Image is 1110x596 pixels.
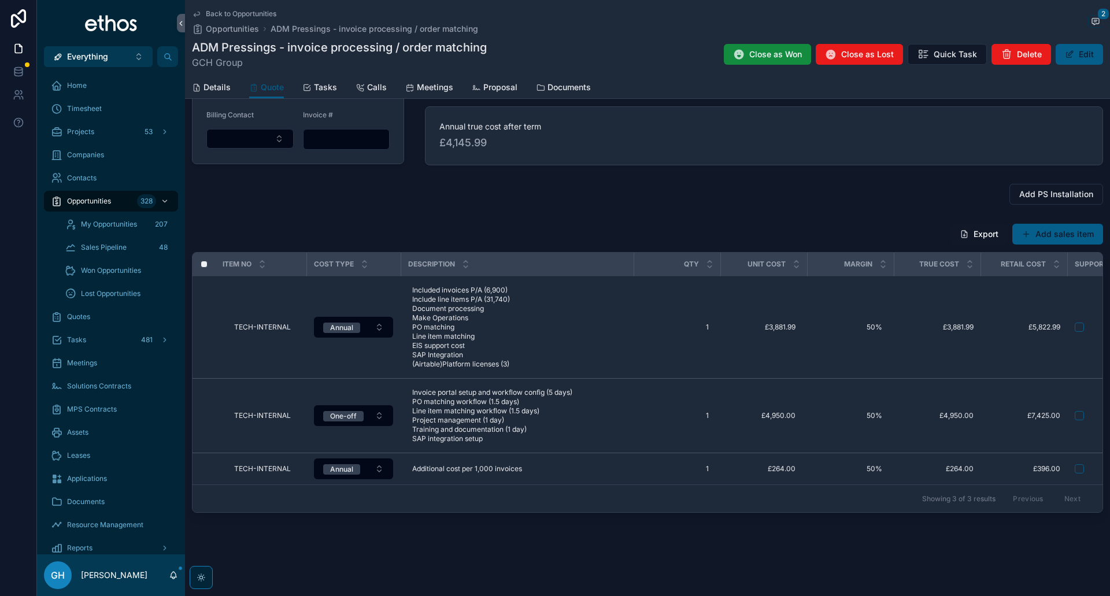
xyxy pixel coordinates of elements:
button: Quick Task [908,44,987,65]
a: Opportunities [192,23,259,35]
span: GH [51,568,65,582]
a: Meetings [44,353,178,373]
span: GCH Group [192,55,487,69]
a: 50% [814,460,887,478]
span: Tasks [67,335,86,345]
a: TECH-INTERNAL [230,406,299,425]
a: Calls [356,77,387,100]
span: Reports [67,543,92,553]
span: Quote [261,82,284,93]
span: Proposal [483,82,517,93]
span: Add PS Installation [1019,188,1093,200]
button: Select Button [314,317,393,338]
a: £264.00 [727,460,800,478]
a: £5,822.99 [987,323,1060,332]
span: £264.00 [732,464,795,473]
span: Details [203,82,231,93]
a: ADM Pressings - invoice processing / order matching [271,23,478,35]
a: £4,950.00 [727,406,800,425]
a: Applications [44,468,178,489]
a: Opportunities328 [44,191,178,212]
a: Documents [536,77,591,100]
span: Cost type [314,260,354,269]
a: Tasks481 [44,330,178,350]
a: Lost Opportunities [58,283,178,304]
a: Quotes [44,306,178,327]
span: True Cost [919,260,959,269]
span: £4,950.00 [732,411,795,420]
button: Select Button [44,46,153,67]
span: Unit Cost [748,260,786,269]
a: TECH-INTERNAL [230,318,299,336]
button: Delete [991,44,1051,65]
span: Quotes [67,312,90,321]
span: £4,950.00 [901,411,974,420]
span: MPS Contracts [67,405,117,414]
span: TECH-INTERNAL [234,323,291,332]
a: 1 [641,406,713,425]
a: 50% [814,318,887,336]
a: Assets [44,422,178,443]
div: Annual [330,464,353,475]
span: Sales Pipeline [81,243,127,252]
span: £7,425.00 [987,411,1060,420]
span: £3,881.99 [732,323,795,332]
div: 207 [151,217,171,231]
span: Home [67,81,87,90]
span: Description [408,260,455,269]
a: Additional cost per 1,000 invoices [408,460,627,478]
a: £3,881.99 [901,323,974,332]
a: Details [192,77,231,100]
span: Companies [67,150,104,160]
span: Documents [67,497,105,506]
a: Select Button [313,458,394,480]
a: 1 [641,460,713,478]
span: Additional cost per 1,000 invoices [412,464,522,473]
a: Leases [44,445,178,466]
a: Quote [249,77,284,99]
a: 50% [814,406,887,425]
span: Documents [547,82,591,93]
a: Invoice portal setup and workflow config (5 days) PO matching workflow (1.5 days) Line item match... [408,383,627,448]
span: Close as Won [749,49,802,60]
button: Close as Won [724,44,811,65]
a: TECH-INTERNAL [230,460,299,478]
span: Solutions Contracts [67,382,131,391]
a: Add sales item [1012,224,1103,245]
a: Contacts [44,168,178,188]
a: £264.00 [901,464,974,473]
span: Delete [1017,49,1042,60]
span: 50% [819,323,882,332]
div: Annual [330,323,353,333]
a: 1 [641,318,713,336]
span: TECH-INTERNAL [234,411,291,420]
div: 481 [138,333,156,347]
span: Qty [684,260,699,269]
span: Assets [67,428,88,437]
span: 2 [1097,8,1109,20]
span: Invoice portal setup and workflow config (5 days) PO matching workflow (1.5 days) Line item match... [412,388,622,443]
span: Back to Opportunities [206,9,276,18]
a: £3,881.99 [727,318,800,336]
a: Projects53 [44,121,178,142]
span: Invoice # [303,110,333,119]
div: 48 [156,240,171,254]
span: Opportunities [67,197,111,206]
a: Home [44,75,178,96]
span: 50% [819,464,882,473]
a: Resource Management [44,514,178,535]
span: 1 [645,323,709,332]
span: Quick Task [934,49,977,60]
span: Margin [844,260,872,269]
span: Won Opportunities [81,266,141,275]
span: Included invoices P/A (6,900) Include line items P/A (31,740) Document processing Make Operations... [412,286,622,369]
span: Annual true cost after term [439,121,1089,132]
span: £396.00 [987,464,1060,473]
button: Select Button [314,405,393,426]
span: Meetings [67,358,97,368]
span: 50% [819,411,882,420]
button: Close as Lost [816,44,903,65]
button: Select Button [314,458,393,479]
h1: ADM Pressings - invoice processing / order matching [192,39,487,55]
